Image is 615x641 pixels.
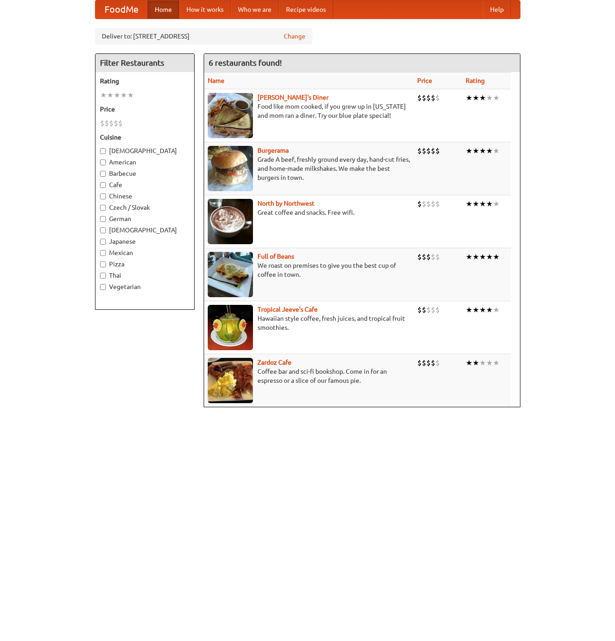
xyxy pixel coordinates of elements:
[208,199,253,244] img: north.jpg
[284,32,305,41] a: Change
[100,193,106,199] input: Chinese
[431,305,435,315] li: $
[431,93,435,103] li: $
[100,180,190,189] label: Cafe
[431,358,435,368] li: $
[486,93,493,103] li: ★
[100,250,106,256] input: Mexican
[466,77,485,84] a: Rating
[483,0,511,19] a: Help
[257,147,289,154] a: Burgerama
[479,305,486,315] li: ★
[426,305,431,315] li: $
[466,199,472,209] li: ★
[118,118,123,128] li: $
[100,226,190,235] label: [DEMOGRAPHIC_DATA]
[417,146,422,156] li: $
[257,306,318,313] b: Tropical Jeeve's Cafe
[100,214,190,223] label: German
[493,146,500,156] li: ★
[208,314,410,332] p: Hawaiian style coffee, fresh juices, and tropical fruit smoothies.
[100,248,190,257] label: Mexican
[257,94,329,101] b: [PERSON_NAME]'s Diner
[466,252,472,262] li: ★
[100,192,190,201] label: Chinese
[472,358,479,368] li: ★
[472,305,479,315] li: ★
[208,146,253,191] img: burgerama.jpg
[100,133,190,142] h5: Cuisine
[208,252,253,297] img: beans.jpg
[208,93,253,138] img: sallys.jpg
[120,90,127,100] li: ★
[431,252,435,262] li: $
[417,358,422,368] li: $
[100,273,106,279] input: Thai
[257,253,294,260] a: Full of Beans
[100,237,190,246] label: Japanese
[472,146,479,156] li: ★
[435,146,440,156] li: $
[426,146,431,156] li: $
[479,93,486,103] li: ★
[100,182,106,188] input: Cafe
[493,358,500,368] li: ★
[209,58,282,67] ng-pluralize: 6 restaurants found!
[422,305,426,315] li: $
[466,146,472,156] li: ★
[257,359,291,366] a: Zardoz Cafe
[479,252,486,262] li: ★
[208,102,410,120] p: Food like mom cooked, if you grew up in [US_STATE] and mom ran a diner. Try our blue plate special!
[466,358,472,368] li: ★
[279,0,333,19] a: Recipe videos
[100,239,106,245] input: Japanese
[417,93,422,103] li: $
[486,146,493,156] li: ★
[100,171,106,177] input: Barbecue
[422,146,426,156] li: $
[100,90,107,100] li: ★
[493,199,500,209] li: ★
[100,77,190,86] h5: Rating
[114,118,118,128] li: $
[486,252,493,262] li: ★
[107,90,114,100] li: ★
[417,77,432,84] a: Price
[114,90,120,100] li: ★
[100,159,106,165] input: American
[417,199,422,209] li: $
[426,199,431,209] li: $
[479,199,486,209] li: ★
[493,93,500,103] li: ★
[486,305,493,315] li: ★
[109,118,114,128] li: $
[208,261,410,279] p: We roast on premises to give you the best cup of coffee in town.
[486,199,493,209] li: ★
[100,282,190,291] label: Vegetarian
[422,93,426,103] li: $
[208,155,410,182] p: Grade A beef, freshly ground every day, hand-cut fries, and home-made milkshakes. We make the bes...
[100,158,190,167] label: American
[422,358,426,368] li: $
[95,28,312,44] div: Deliver to: [STREET_ADDRESS]
[95,54,194,72] h4: Filter Restaurants
[431,146,435,156] li: $
[100,203,190,212] label: Czech / Slovak
[466,93,472,103] li: ★
[95,0,148,19] a: FoodMe
[257,200,315,207] a: North by Northwest
[479,146,486,156] li: ★
[208,208,410,217] p: Great coffee and snacks. Free wifi.
[105,118,109,128] li: $
[472,252,479,262] li: ★
[208,367,410,385] p: Coffee bar and sci-fi bookshop. Come in for an espresso or a slice of our famous pie.
[100,260,190,269] label: Pizza
[422,199,426,209] li: $
[208,305,253,350] img: jeeves.jpg
[208,77,224,84] a: Name
[426,358,431,368] li: $
[435,93,440,103] li: $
